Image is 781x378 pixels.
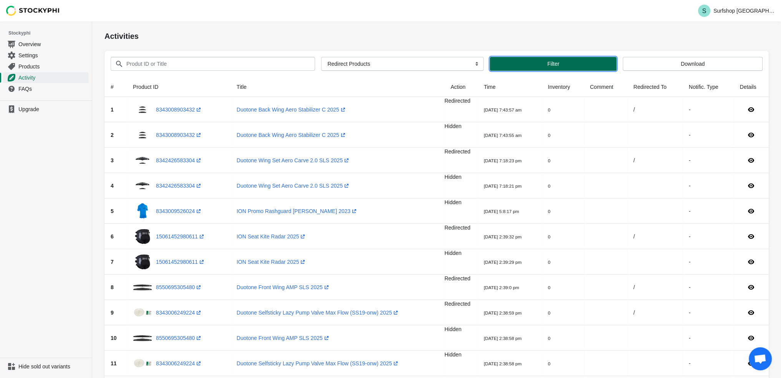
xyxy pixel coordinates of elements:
a: ION Promo Rashguard [PERSON_NAME] 2023(opens a new window) [237,208,358,214]
a: Duotone Back Wing Aero Stabilizer C 2025(opens a new window) [237,107,347,113]
img: Stockyphi [6,6,60,16]
small: [DATE] 7:18:23 pm [484,158,521,163]
a: Duotone Selfsticky Lazy Pump Valve Max Flow (SS19-onw) 2025(opens a new window) [237,360,400,366]
small: 0 [548,234,550,239]
a: Products [3,61,89,72]
small: [DATE] 2:38:59 pm [484,310,521,315]
th: Redirected To [627,77,683,97]
span: 7 [111,259,114,265]
th: Action [444,77,478,97]
span: 9 [111,310,114,316]
td: - [683,275,734,300]
span: 4 [111,183,114,189]
a: ION Seat Kite Radar 2025(opens a new window) [237,233,307,240]
span: Download [681,61,705,67]
span: Hide sold out variants [18,363,87,370]
td: / [627,224,683,249]
img: CARVE-SLS-2.0-1100-FRONT2-Stab-P200.png [133,176,152,195]
td: - [683,97,734,122]
span: Stockyphi [8,29,92,37]
span: 6 [111,233,114,240]
td: - [683,300,734,325]
span: 11 [111,360,117,366]
small: 0 [548,107,550,112]
span: Redirected [444,98,471,104]
a: 8343006249224(opens a new window) [156,360,202,366]
small: 0 [548,336,550,341]
span: Hidden [444,174,461,180]
a: ION Seat Kite Radar 2025(opens a new window) [237,259,307,265]
small: 0 [548,133,550,138]
span: Redirected [444,301,471,307]
small: [DATE] 2:38:58 pm [484,361,521,366]
a: 8343006249224(opens a new window) [156,310,202,316]
button: Avatar with initials SSurfshop [GEOGRAPHIC_DATA] [695,3,778,18]
a: Duotone Front Wing AMP SLS 2025(opens a new window) [237,335,330,341]
a: Duotone Front Wing AMP SLS 2025(opens a new window) [237,284,330,290]
a: Duotone Selfsticky Lazy Pump Valve Max Flow (SS19-onw) 2025(opens a new window) [237,310,400,316]
span: 2 [111,132,114,138]
img: AMP-SLS-1750_2145_Overview.png [133,328,152,348]
td: / [627,300,683,325]
td: / [627,97,683,122]
small: [DATE] 7:18:21 pm [484,183,521,188]
span: 8 [111,284,114,290]
small: [DATE] 2:39:0 pm [484,285,519,290]
td: - [683,122,734,148]
text: S [702,8,706,14]
span: Products [18,63,87,70]
span: Hidden [444,250,461,256]
p: Surfshop [GEOGRAPHIC_DATA] [713,8,775,14]
a: Upgrade [3,104,89,115]
span: Hidden [444,199,461,205]
span: Filter [547,61,559,67]
img: 48252-4720_Radar_01_900_black_front.png [133,252,152,271]
span: Redirected [444,225,471,231]
th: Title [230,77,444,97]
span: 10 [111,335,117,341]
td: / [627,275,683,300]
a: Duotone Back Wing Aero Stabilizer C 2025(opens a new window) [237,132,347,138]
a: Duotone Wing Set Aero Carve 2.0 SLS 2025(opens a new window) [237,183,350,189]
span: 5 [111,208,114,214]
small: 0 [548,260,550,265]
div: Open chat [749,347,772,370]
th: # [104,77,127,97]
input: Produt ID or Title [126,57,301,71]
small: 0 [548,158,550,163]
img: AMP-SLS-1750_2145_Overview.png [133,278,152,297]
th: Notific. Type [683,77,734,97]
td: - [683,173,734,198]
span: FAQs [18,85,87,93]
td: / [627,148,683,173]
th: Inventory [542,77,584,97]
img: Stabilizer_C.png [133,100,152,119]
small: [DATE] 5:8:17 pm [484,209,519,214]
button: Filter [490,57,617,71]
img: DTK_44900-8761.png [133,354,152,373]
a: 8343009526024(opens a new window) [156,208,202,214]
th: Product ID [127,77,230,97]
span: Redirected [444,148,471,155]
a: 8550695305480(opens a new window) [156,284,202,290]
button: Download [623,57,763,71]
a: 15061452980611(opens a new window) [156,259,206,265]
small: [DATE] 2:38:58 pm [484,336,521,341]
a: Settings [3,50,89,61]
span: 3 [111,157,114,163]
td: - [683,249,734,275]
small: 0 [548,285,550,290]
span: Upgrade [18,105,87,113]
td: - [683,148,734,173]
small: 0 [548,209,550,214]
span: Avatar with initials S [698,5,710,17]
th: Details [734,77,769,97]
span: Activity [18,74,87,82]
th: Time [478,77,542,97]
img: 48232-4237_Promo_Rashguard_Men_SS_03_blue_front.png [133,201,152,221]
img: DTK_44900-8761.png [133,303,152,322]
img: 48252-4720_Radar_01_900_black_front.png [133,227,152,246]
a: Activity [3,72,89,83]
td: - [683,351,734,376]
small: 0 [548,310,550,315]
